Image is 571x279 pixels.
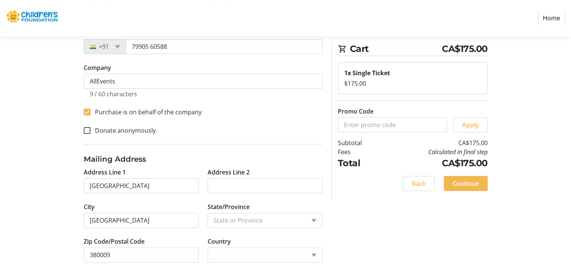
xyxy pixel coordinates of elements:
td: Calculated in final step [381,147,488,156]
span: Back [412,179,426,188]
span: Continue [453,179,479,188]
td: Fees [338,147,381,156]
label: City [84,202,95,211]
td: Total [338,156,381,170]
input: Enter promo code [338,117,447,132]
td: CA$175.00 [381,138,488,147]
div: $175.00 [344,79,481,88]
label: Promo Code [338,107,374,116]
label: State/Province [208,202,250,211]
span: Apply [462,120,479,129]
td: Subtotal [338,138,381,147]
span: CA$175.00 [442,42,488,56]
label: Zip Code/Postal Code [84,237,145,246]
td: CA$175.00 [381,156,488,170]
tr-character-limit: 9 / 60 characters [90,90,137,98]
strong: 1x Single Ticket [344,69,390,77]
label: Purchase is on behalf of the company [90,108,202,117]
label: Company [84,63,111,72]
span: Cart [350,42,442,56]
button: Back [403,176,435,191]
img: The Children's Foundation of Guelph and Wellington's Logo [6,3,59,33]
input: City [84,213,199,228]
input: Zip or Postal Code [84,247,199,262]
input: 081234 56789 [126,39,322,54]
input: Address [84,178,199,193]
button: Continue [444,176,488,191]
a: Home [538,11,565,25]
h3: Mailing Address [84,153,322,165]
label: Address Line 2 [208,168,250,177]
label: Address Line 1 [84,168,126,177]
button: Apply [453,117,488,132]
label: Country [208,237,231,246]
label: Donate anonymously [90,126,156,135]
